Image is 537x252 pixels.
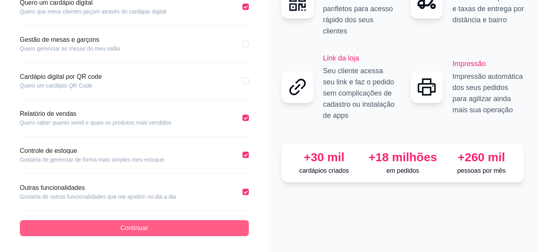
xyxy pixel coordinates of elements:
[20,8,167,16] article: Quero que meus clientes peçam através do cardápio digital
[20,82,102,90] article: Quero um cardápio QR Code
[20,183,176,193] article: Outras funcionalidades
[20,35,120,45] article: Gestão de mesas e garçons
[366,150,439,164] div: +18 milhões
[323,65,395,121] p: Seu cliente acessa seu link e faz o pedido sem complicações de cadastro ou instalação de apps
[288,150,361,164] div: +30 mil
[323,53,395,64] h2: Link da loja
[20,156,164,164] article: Gostaria de gerenciar de forma mais simples meu estoque
[452,58,524,69] h2: Impressão
[445,166,518,176] p: pessoas por mês
[120,223,148,233] span: Continuar
[20,119,171,127] article: Quero saber quanto vendi e quais os produtos mais vendidos
[288,166,361,176] p: cardápios criados
[452,71,524,115] p: Impressão automática dos seus pedidos para agilizar ainda mais sua operação
[366,166,439,176] p: em pedidos
[20,193,176,201] article: Gostaria de outras funcionalidades que me ajudem no dia a dia
[20,220,249,236] button: Continuar
[20,146,164,156] article: Controle de estoque
[20,109,171,119] article: Relatório de vendas
[20,72,102,82] article: Cardápio digital por QR code
[20,45,120,53] article: Quero gerenciar as mesas do meu salão
[445,150,518,164] div: +260 mil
